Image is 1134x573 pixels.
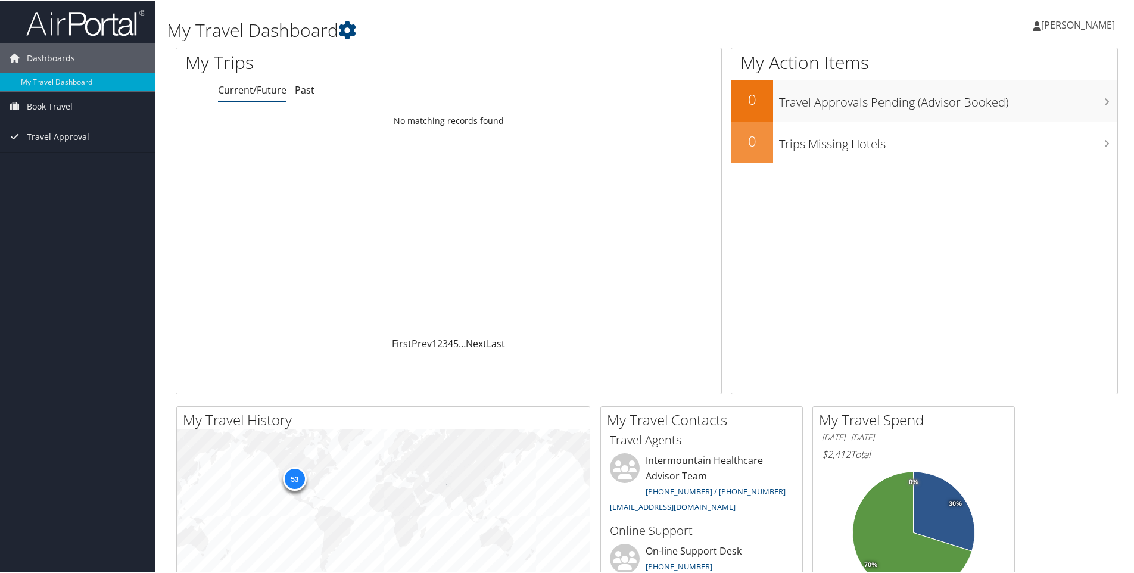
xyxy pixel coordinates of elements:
h2: 0 [731,88,773,108]
h1: My Travel Dashboard [167,17,807,42]
span: [PERSON_NAME] [1041,17,1115,30]
h1: My Action Items [731,49,1117,74]
tspan: 70% [864,560,877,568]
a: 5 [453,336,459,349]
a: First [392,336,412,349]
h2: 0 [731,130,773,150]
a: [PHONE_NUMBER] [646,560,712,571]
h3: Travel Approvals Pending (Advisor Booked) [779,87,1117,110]
li: Intermountain Healthcare Advisor Team [604,452,799,516]
a: Current/Future [218,82,286,95]
td: No matching records found [176,109,721,130]
h1: My Trips [185,49,485,74]
h2: My Travel Contacts [607,409,802,429]
span: Travel Approval [27,121,89,151]
h2: My Travel Spend [819,409,1014,429]
a: [PERSON_NAME] [1033,6,1127,42]
tspan: 30% [949,499,962,506]
a: 0Travel Approvals Pending (Advisor Booked) [731,79,1117,120]
a: Past [295,82,314,95]
a: [EMAIL_ADDRESS][DOMAIN_NAME] [610,500,736,511]
a: [PHONE_NUMBER] / [PHONE_NUMBER] [646,485,786,496]
h3: Online Support [610,521,793,538]
a: 1 [432,336,437,349]
h3: Trips Missing Hotels [779,129,1117,151]
h6: [DATE] - [DATE] [822,431,1005,442]
tspan: 0% [909,478,918,485]
a: Prev [412,336,432,349]
a: 4 [448,336,453,349]
a: Next [466,336,487,349]
span: $2,412 [822,447,850,460]
a: 2 [437,336,443,349]
a: 0Trips Missing Hotels [731,120,1117,162]
a: 3 [443,336,448,349]
h3: Travel Agents [610,431,793,447]
h2: My Travel History [183,409,590,429]
span: … [459,336,466,349]
span: Dashboards [27,42,75,72]
a: Last [487,336,505,349]
h6: Total [822,447,1005,460]
span: Book Travel [27,91,73,120]
div: 53 [282,466,306,490]
img: airportal-logo.png [26,8,145,36]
